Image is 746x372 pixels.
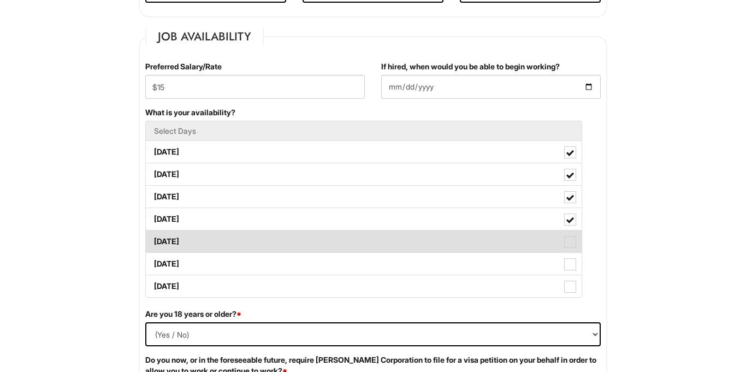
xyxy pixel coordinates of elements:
label: [DATE] [146,208,582,230]
input: Preferred Salary/Rate [145,75,365,99]
label: [DATE] [146,141,582,163]
label: [DATE] [146,163,582,185]
label: [DATE] [146,231,582,252]
label: If hired, when would you be able to begin working? [381,61,560,72]
label: What is your availability? [145,107,235,118]
label: Preferred Salary/Rate [145,61,222,72]
h5: Select Days [154,127,573,135]
legend: Job Availability [145,28,264,45]
label: [DATE] [146,275,582,297]
select: (Yes / No) [145,322,601,346]
label: Are you 18 years or older? [145,309,241,320]
label: [DATE] [146,186,582,208]
label: [DATE] [146,253,582,275]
